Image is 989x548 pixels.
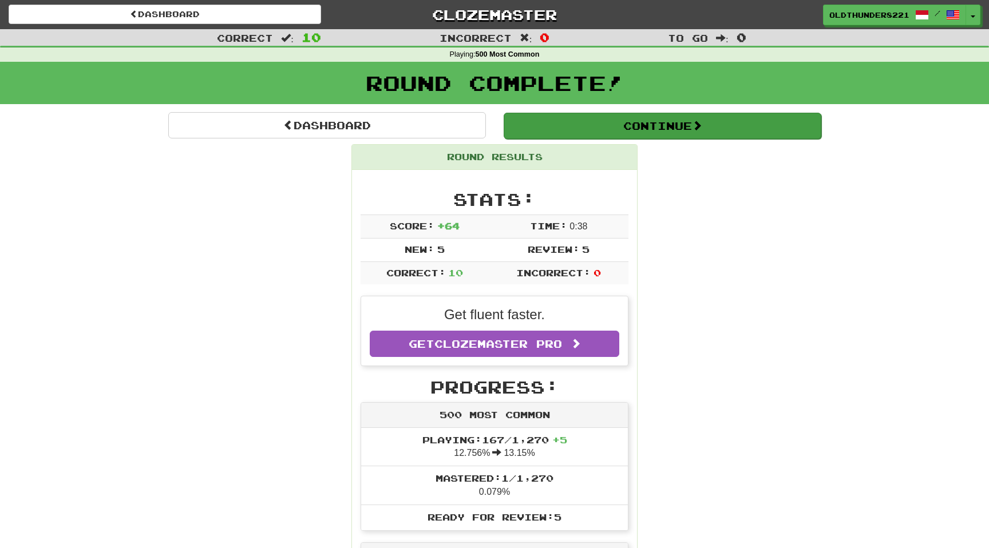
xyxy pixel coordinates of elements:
[361,403,628,428] div: 500 Most Common
[437,244,445,255] span: 5
[552,434,567,445] span: + 5
[352,145,637,170] div: Round Results
[737,30,746,44] span: 0
[338,5,651,25] a: Clozemaster
[935,9,940,17] span: /
[594,267,601,278] span: 0
[361,466,628,505] li: 0.079%
[434,337,562,350] span: Clozemaster Pro
[390,220,434,231] span: Score:
[540,30,549,44] span: 0
[4,72,985,94] h1: Round Complete!
[370,305,619,324] p: Get fluent faster.
[516,267,591,278] span: Incorrect:
[370,331,619,357] a: GetClozemaster Pro
[504,113,821,139] button: Continue
[520,33,532,43] span: :
[9,5,321,24] a: Dashboard
[716,33,729,43] span: :
[530,220,567,231] span: Time:
[281,33,294,43] span: :
[217,32,273,43] span: Correct
[475,50,539,58] strong: 500 Most Common
[829,10,909,20] span: OldThunder8221
[582,244,590,255] span: 5
[668,32,708,43] span: To go
[405,244,434,255] span: New:
[440,32,512,43] span: Incorrect
[422,434,567,445] span: Playing: 167 / 1,270
[528,244,580,255] span: Review:
[361,428,628,467] li: 12.756% 13.15%
[386,267,446,278] span: Correct:
[168,112,486,138] a: Dashboard
[569,221,587,231] span: 0 : 38
[361,378,628,396] h2: Progress:
[448,267,463,278] span: 10
[302,30,321,44] span: 10
[437,220,460,231] span: + 64
[428,511,561,522] span: Ready for Review: 5
[436,472,553,483] span: Mastered: 1 / 1,270
[361,190,628,209] h2: Stats:
[823,5,966,25] a: OldThunder8221 /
